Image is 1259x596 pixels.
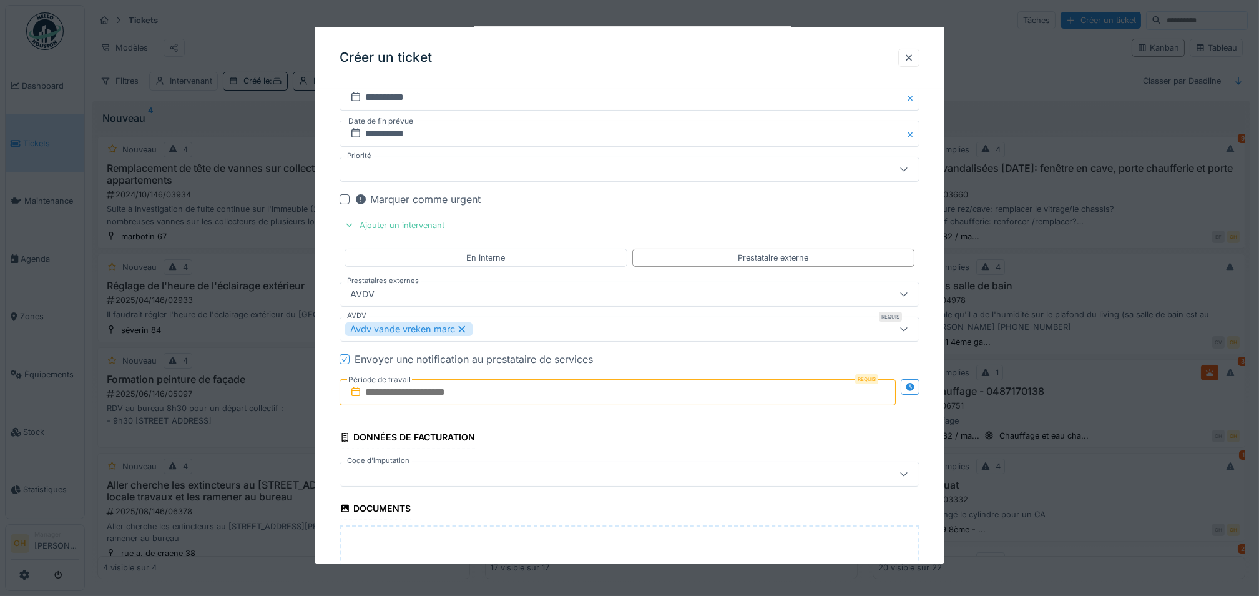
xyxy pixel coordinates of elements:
label: Deadline [347,78,381,92]
div: Requis [855,374,878,384]
div: Documents [340,499,411,520]
div: Ajouter un intervenant [340,217,449,234]
label: Priorité [345,151,374,161]
label: AVDV [345,310,369,321]
div: En interne [466,252,505,264]
label: Période de travail [347,373,412,387]
h3: Créer un ticket [340,50,432,66]
button: Close [906,121,919,147]
label: Date de fin prévue [347,114,414,128]
div: AVDV [345,287,380,301]
div: Marquer comme urgent [355,192,481,207]
div: Données de facturation [340,428,475,449]
div: Envoyer une notification au prestataire de services [355,352,593,367]
button: Close [906,84,919,111]
div: Avdv vande vreken marc [345,322,473,336]
label: Code d'imputation [345,455,412,466]
label: Prestataires externes [345,276,421,286]
div: Requis [879,312,902,322]
div: Prestataire externe [738,252,808,264]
